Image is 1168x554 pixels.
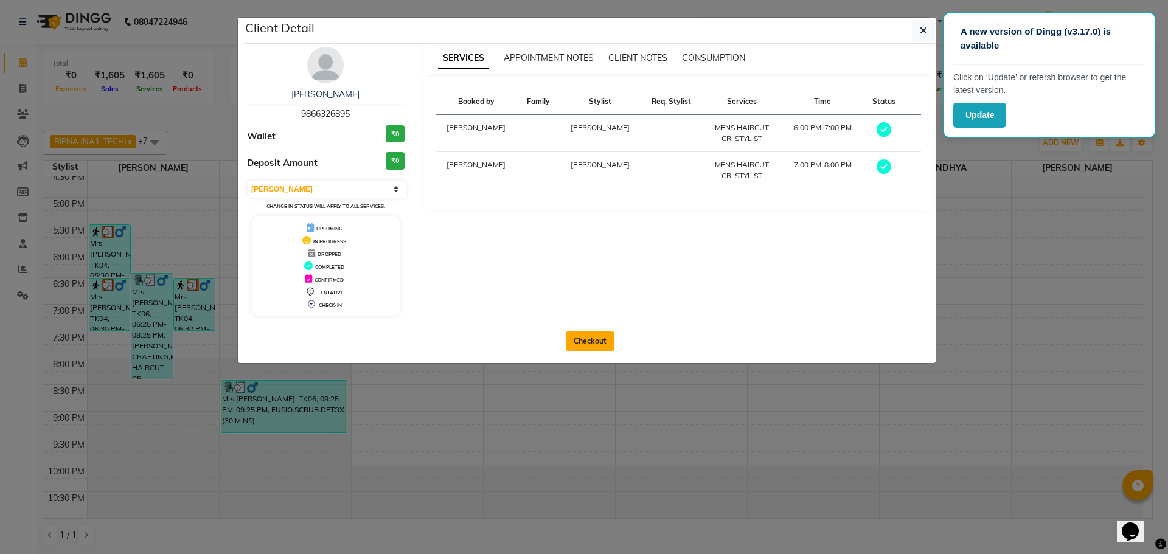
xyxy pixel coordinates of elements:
[315,264,344,270] span: COMPLETED
[436,115,518,152] td: [PERSON_NAME]
[386,152,405,170] h3: ₹0
[701,89,782,115] th: Services
[247,156,318,170] span: Deposit Amount
[266,203,385,209] small: Change in status will apply to all services.
[559,89,641,115] th: Stylist
[961,25,1138,52] p: A new version of Dingg (v3.17.0) is available
[517,152,559,189] td: -
[566,331,614,351] button: Checkout
[245,19,315,37] h5: Client Detail
[313,238,346,244] span: IN PROGRESS
[319,302,342,308] span: CHECK-IN
[782,152,863,189] td: 7:00 PM-8:00 PM
[641,115,701,152] td: -
[316,226,342,232] span: UPCOMING
[782,89,863,115] th: Time
[953,103,1006,128] button: Update
[682,52,745,63] span: CONSUMPTION
[863,89,905,115] th: Status
[247,130,276,144] span: Wallet
[315,277,344,283] span: CONFIRMED
[517,115,559,152] td: -
[318,251,341,257] span: DROPPED
[709,159,775,181] div: MENS HAIRCUT CR. STYLIST
[953,71,1145,97] p: Click on ‘Update’ or refersh browser to get the latest version.
[301,108,350,119] span: 9866326895
[436,89,518,115] th: Booked by
[291,89,360,100] a: [PERSON_NAME]
[318,289,344,296] span: TENTATIVE
[307,47,344,83] img: avatar
[436,152,518,189] td: [PERSON_NAME]
[709,122,775,144] div: MENS HAIRCUT CR. STYLIST
[571,123,630,132] span: [PERSON_NAME]
[782,115,863,152] td: 6:00 PM-7:00 PM
[641,89,701,115] th: Req. Stylist
[641,152,701,189] td: -
[504,52,594,63] span: APPOINTMENT NOTES
[517,89,559,115] th: Family
[608,52,667,63] span: CLIENT NOTES
[438,47,489,69] span: SERVICES
[571,160,630,169] span: [PERSON_NAME]
[1117,505,1156,542] iframe: chat widget
[386,125,405,143] h3: ₹0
